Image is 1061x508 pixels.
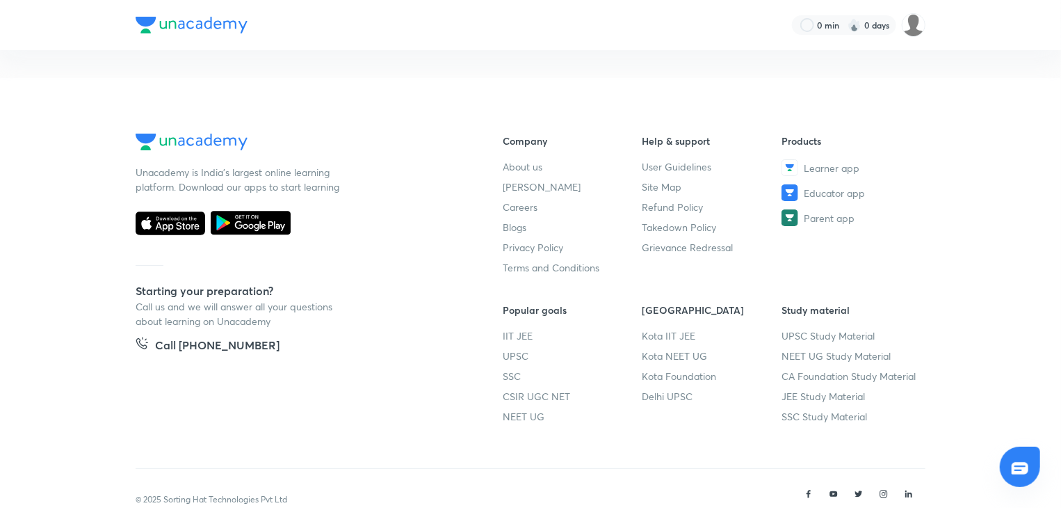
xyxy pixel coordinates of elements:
[503,159,642,174] a: About us
[642,134,782,148] h6: Help & support
[642,389,782,404] a: Delhi UPSC
[136,17,248,33] img: Company Logo
[136,134,248,150] img: Company Logo
[781,349,921,363] a: NEET UG Study Material
[642,200,782,214] a: Refund Policy
[902,13,925,37] img: Aaradhna Thakur
[155,337,280,356] h5: Call [PHONE_NUMBER]
[136,134,458,154] a: Company Logo
[503,134,642,148] h6: Company
[781,389,921,404] a: JEE Study Material
[136,165,344,194] p: Unacademy is India’s largest online learning platform. Download our apps to start learning
[136,283,458,299] h5: Starting your preparation?
[136,337,280,356] a: Call [PHONE_NUMBER]
[781,303,921,317] h6: Study material
[503,409,642,424] a: NEET UG
[503,349,642,363] a: UPSC
[781,184,798,201] img: Educator app
[503,260,642,275] a: Terms and Conditions
[781,209,798,226] img: Parent app
[642,328,782,343] a: Kota IIT JEE
[804,186,865,200] span: Educator app
[503,200,642,214] a: Careers
[503,369,642,383] a: SSC
[781,184,921,201] a: Educator app
[781,159,798,176] img: Learner app
[781,134,921,148] h6: Products
[642,180,782,194] a: Site Map
[503,328,642,343] a: IIT JEE
[642,303,782,317] h6: [GEOGRAPHIC_DATA]
[804,211,855,225] span: Parent app
[136,299,344,328] p: Call us and we will answer all your questions about learning on Unacademy
[503,240,642,255] a: Privacy Policy
[503,303,642,317] h6: Popular goals
[642,220,782,235] a: Takedown Policy
[781,209,921,226] a: Parent app
[503,389,642,404] a: CSIR UGC NET
[848,18,861,32] img: streak
[781,369,921,383] a: CA Foundation Study Material
[781,159,921,176] a: Learner app
[136,493,287,506] p: © 2025 Sorting Hat Technologies Pvt Ltd
[781,409,921,424] a: SSC Study Material
[503,200,537,214] span: Careers
[503,220,642,235] a: Blogs
[804,161,859,175] span: Learner app
[642,159,782,174] a: User Guidelines
[642,349,782,363] a: Kota NEET UG
[642,369,782,383] a: Kota Foundation
[642,240,782,255] a: Grievance Redressal
[781,328,921,343] a: UPSC Study Material
[503,180,642,194] a: [PERSON_NAME]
